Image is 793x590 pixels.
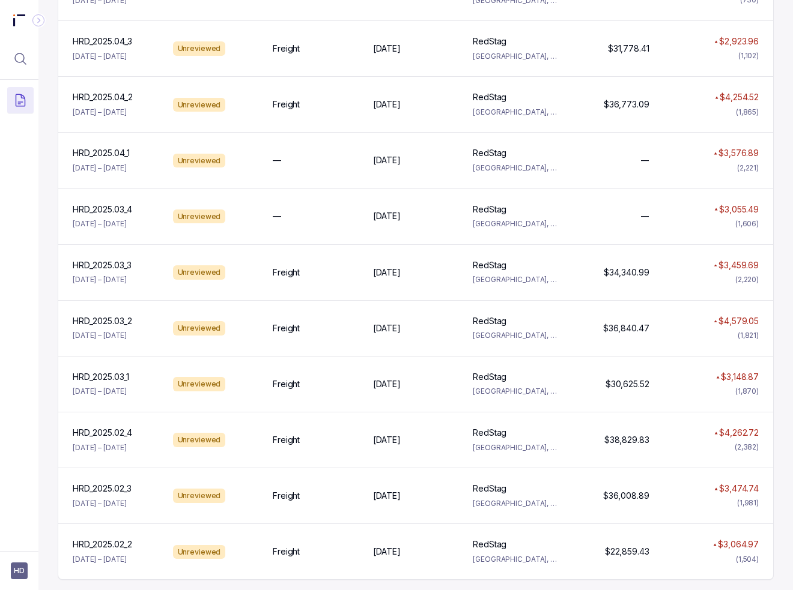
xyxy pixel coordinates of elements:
p: RedStag [473,35,506,47]
p: RedStag [473,371,506,383]
p: — [273,210,281,222]
p: [DATE] – [DATE] [73,553,127,565]
div: (1,870) [735,385,759,397]
p: RedStag [473,91,506,103]
div: (2,221) [737,162,759,174]
p: HRD_2025.02_2 [73,538,132,550]
p: [GEOGRAPHIC_DATA], [GEOGRAPHIC_DATA], [GEOGRAPHIC_DATA], [GEOGRAPHIC_DATA] (SWT1) [473,50,559,62]
p: Freight [273,378,300,390]
div: Unreviewed [173,209,226,224]
p: Freight [273,43,300,55]
p: [DATE] [373,322,401,334]
p: [DATE] – [DATE] [73,330,127,342]
p: Freight [273,266,300,278]
p: $3,576.89 [719,147,759,159]
p: [GEOGRAPHIC_DATA], [GEOGRAPHIC_DATA], [GEOGRAPHIC_DATA], [GEOGRAPHIC_DATA] (SWT1) [473,498,559,510]
div: (1,504) [736,553,759,565]
p: $38,829.83 [604,434,649,446]
p: RedStag [473,483,506,495]
div: Unreviewed [173,154,226,168]
div: (1,981) [737,497,759,509]
p: $3,064.97 [718,538,759,550]
div: Unreviewed [173,265,226,280]
p: RedStag [473,203,506,215]
p: $22,859.43 [605,546,649,558]
p: [GEOGRAPHIC_DATA], [GEOGRAPHIC_DATA], [GEOGRAPHIC_DATA], [GEOGRAPHIC_DATA] (SWT1) [473,218,559,230]
p: $2,923.96 [719,35,759,47]
p: $34,340.99 [604,266,649,278]
button: User initials [11,562,28,579]
p: $3,148.87 [721,371,759,383]
p: $3,055.49 [719,203,759,215]
p: $30,625.52 [606,378,649,390]
p: $4,254.52 [720,91,759,103]
p: [DATE] – [DATE] [73,50,127,62]
p: [DATE] – [DATE] [73,218,127,230]
p: [DATE] – [DATE] [73,442,127,454]
p: Freight [273,490,300,502]
div: Unreviewed [173,98,226,112]
p: $4,262.72 [719,427,759,439]
p: [GEOGRAPHIC_DATA], [GEOGRAPHIC_DATA], [GEOGRAPHIC_DATA], [GEOGRAPHIC_DATA] (SWT1) [473,442,559,454]
div: (1,865) [736,106,759,118]
img: red pointer upwards [714,40,718,43]
p: Freight [273,98,300,110]
div: Unreviewed [173,489,226,503]
p: [GEOGRAPHIC_DATA], [GEOGRAPHIC_DATA], [GEOGRAPHIC_DATA], [GEOGRAPHIC_DATA] (SWT1) [473,106,559,118]
p: Freight [273,322,300,334]
p: [GEOGRAPHIC_DATA], [GEOGRAPHIC_DATA], [GEOGRAPHIC_DATA], [GEOGRAPHIC_DATA] (SWT1) [473,330,559,342]
div: Unreviewed [173,545,226,559]
p: Freight [273,434,300,446]
p: $3,459.69 [719,259,759,271]
p: RedStag [473,315,506,327]
p: [DATE] – [DATE] [73,498,127,510]
div: (1,821) [738,330,759,342]
img: red pointer upwards [713,543,717,546]
button: Menu Icon Button DocumentTextIcon [7,87,34,113]
p: RedStag [473,538,506,550]
p: $4,579.05 [719,315,759,327]
img: red pointer upwards [716,376,720,379]
p: $3,474.74 [719,483,759,495]
p: — [273,154,281,166]
p: [DATE] [373,546,401,558]
div: Collapse Icon [31,13,46,28]
img: red pointer upwards [715,96,719,99]
p: HRD_2025.04_3 [73,35,132,47]
p: RedStag [473,147,506,159]
div: (2,382) [735,441,759,453]
p: HRD_2025.02_4 [73,427,132,439]
p: HRD_2025.04_2 [73,91,133,103]
div: Unreviewed [173,433,226,447]
p: [DATE] – [DATE] [73,385,127,397]
p: [DATE] [373,154,401,166]
p: $31,778.41 [608,43,649,55]
img: red pointer upwards [714,432,718,435]
p: RedStag [473,427,506,439]
img: red pointer upwards [714,264,717,267]
img: red pointer upwards [714,320,717,323]
p: [DATE] [373,434,401,446]
p: HRD_2025.03_2 [73,315,132,327]
p: [GEOGRAPHIC_DATA], [GEOGRAPHIC_DATA], [GEOGRAPHIC_DATA], [GEOGRAPHIC_DATA] (SWT1) [473,162,559,174]
p: [DATE] – [DATE] [73,162,127,174]
p: [DATE] – [DATE] [73,274,127,286]
p: HRD_2025.03_1 [73,371,129,383]
p: [DATE] [373,210,401,222]
p: Freight [273,546,300,558]
p: — [641,154,649,166]
p: [DATE] [373,378,401,390]
div: Unreviewed [173,377,226,391]
p: HRD_2025.02_3 [73,483,132,495]
p: HRD_2025.03_4 [73,203,132,215]
p: $36,840.47 [603,322,649,334]
p: [GEOGRAPHIC_DATA], [GEOGRAPHIC_DATA], [GEOGRAPHIC_DATA], [GEOGRAPHIC_DATA] (SWT1) [473,274,559,286]
p: [GEOGRAPHIC_DATA], [GEOGRAPHIC_DATA], [GEOGRAPHIC_DATA], [GEOGRAPHIC_DATA] (SWT1) [473,385,559,397]
p: $36,008.89 [603,490,649,502]
button: Menu Icon Button MagnifyingGlassIcon [7,46,34,72]
div: (2,220) [735,274,759,286]
p: [GEOGRAPHIC_DATA], [GEOGRAPHIC_DATA], [GEOGRAPHIC_DATA], [GEOGRAPHIC_DATA] (SWT1) [473,553,559,565]
div: Unreviewed [173,321,226,336]
p: [DATE] – [DATE] [73,106,127,118]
